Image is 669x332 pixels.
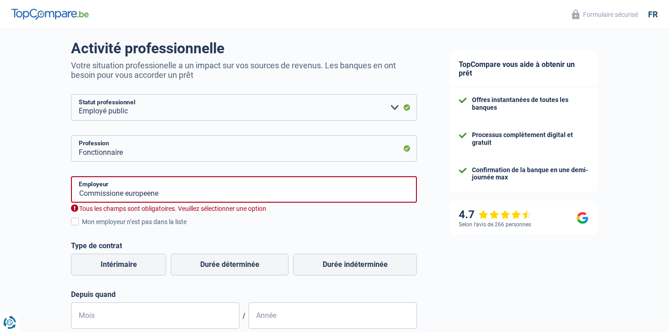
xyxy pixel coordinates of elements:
button: Formulaire sécurisé [567,7,644,22]
div: fr [648,10,658,20]
input: MM [71,302,239,329]
div: Processus complètement digital et gratuit [472,131,588,147]
h1: Activité professionnelle [71,40,417,57]
input: AAAA [248,302,417,329]
label: Depuis quand [71,290,417,299]
div: TopCompare vous aide à obtenir un prêt [450,51,598,87]
label: Durée indéterminée [293,254,417,276]
input: Cherchez votre employeur [71,176,417,203]
label: Type de contrat [71,241,417,250]
p: Votre situation professionelle a un impact sur vos sources de revenus. Les banques en ont besoin ... [71,61,417,80]
label: Intérimaire [71,254,166,276]
div: 4.7 [459,208,532,221]
div: Selon l’avis de 266 personnes [459,221,531,228]
span: / [239,312,248,320]
label: Durée déterminée [171,254,289,276]
div: Mon employeur n’est pas dans la liste [82,217,417,227]
img: TopCompare Logo [11,9,89,20]
div: Tous les champs sont obligatoires. Veuillez sélectionner une option [71,204,417,213]
div: Confirmation de la banque en une demi-journée max [472,166,588,182]
div: Offres instantanées de toutes les banques [472,96,588,112]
